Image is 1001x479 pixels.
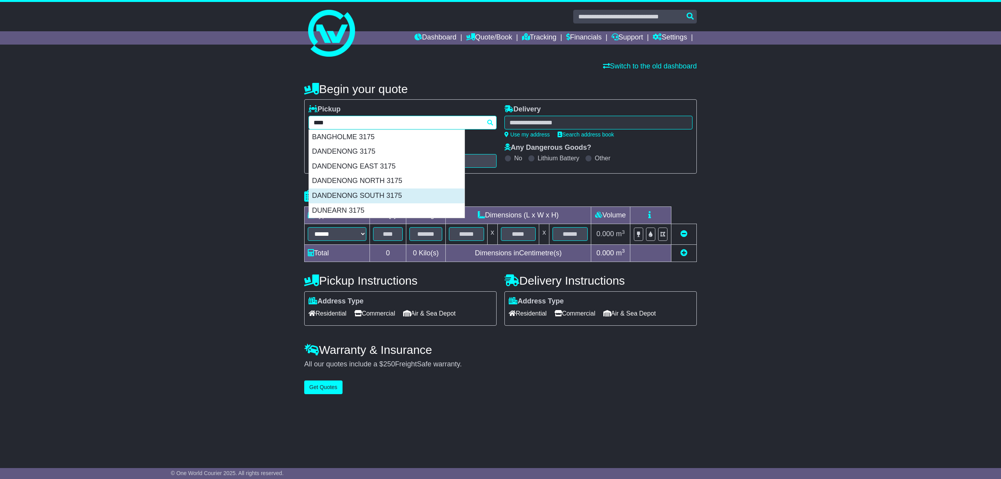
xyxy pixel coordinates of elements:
[445,207,591,224] td: Dimensions (L x W x H)
[566,31,602,45] a: Financials
[309,203,465,218] div: DUNEARN 3175
[304,83,697,95] h4: Begin your quote
[504,274,697,287] h4: Delivery Instructions
[304,380,343,394] button: Get Quotes
[680,230,687,238] a: Remove this item
[309,297,364,306] label: Address Type
[370,244,406,262] td: 0
[596,230,614,238] span: 0.000
[504,144,591,152] label: Any Dangerous Goods?
[603,62,697,70] a: Switch to the old dashboard
[504,131,550,138] a: Use my address
[466,31,512,45] a: Quote/Book
[509,307,547,319] span: Residential
[309,116,497,129] typeahead: Please provide city
[595,154,610,162] label: Other
[622,229,625,235] sup: 3
[596,249,614,257] span: 0.000
[591,207,630,224] td: Volume
[304,343,697,356] h4: Warranty & Insurance
[309,130,465,145] div: BANGHOLME 3175
[612,31,643,45] a: Support
[514,154,522,162] label: No
[487,224,497,245] td: x
[413,249,417,257] span: 0
[680,249,687,257] a: Add new item
[445,244,591,262] td: Dimensions in Centimetre(s)
[616,230,625,238] span: m
[354,307,395,319] span: Commercial
[309,159,465,174] div: DANDENONG EAST 3175
[603,307,656,319] span: Air & Sea Depot
[616,249,625,257] span: m
[538,154,579,162] label: Lithium Battery
[304,360,697,369] div: All our quotes include a $ FreightSafe warranty.
[509,297,564,306] label: Address Type
[309,144,465,159] div: DANDENONG 3175
[304,190,402,203] h4: Package details |
[171,470,284,476] span: © One World Courier 2025. All rights reserved.
[305,207,370,224] td: Type
[653,31,687,45] a: Settings
[622,248,625,254] sup: 3
[383,360,395,368] span: 250
[558,131,614,138] a: Search address book
[309,307,346,319] span: Residential
[304,274,497,287] h4: Pickup Instructions
[309,105,341,114] label: Pickup
[406,244,446,262] td: Kilo(s)
[414,31,456,45] a: Dashboard
[539,224,549,245] td: x
[522,31,556,45] a: Tracking
[403,307,456,319] span: Air & Sea Depot
[309,188,465,203] div: DANDENONG SOUTH 3175
[309,174,465,188] div: DANDENONG NORTH 3175
[305,244,370,262] td: Total
[504,105,541,114] label: Delivery
[554,307,595,319] span: Commercial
